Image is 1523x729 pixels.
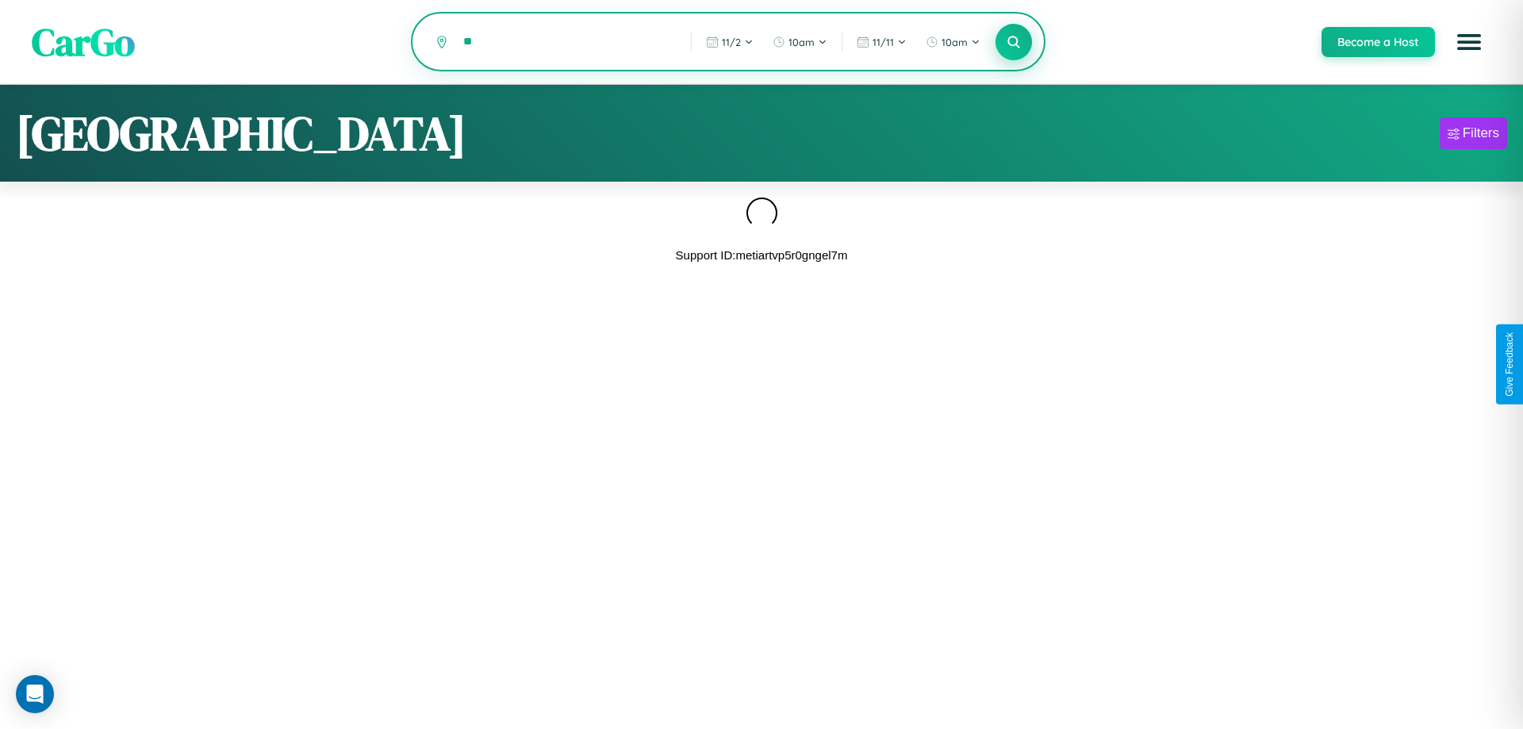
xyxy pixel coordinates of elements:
[849,29,915,55] button: 11/11
[918,29,988,55] button: 10am
[1322,27,1435,57] button: Become a Host
[765,29,835,55] button: 10am
[1447,20,1491,64] button: Open menu
[1504,332,1515,397] div: Give Feedback
[1440,117,1507,149] button: Filters
[788,36,815,48] span: 10am
[698,29,761,55] button: 11/2
[873,36,894,48] span: 11 / 11
[16,675,54,713] div: Open Intercom Messenger
[942,36,968,48] span: 10am
[676,244,848,266] p: Support ID: metiartvp5r0gngel7m
[16,101,466,166] h1: [GEOGRAPHIC_DATA]
[1463,125,1499,141] div: Filters
[722,36,741,48] span: 11 / 2
[32,16,135,68] span: CarGo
